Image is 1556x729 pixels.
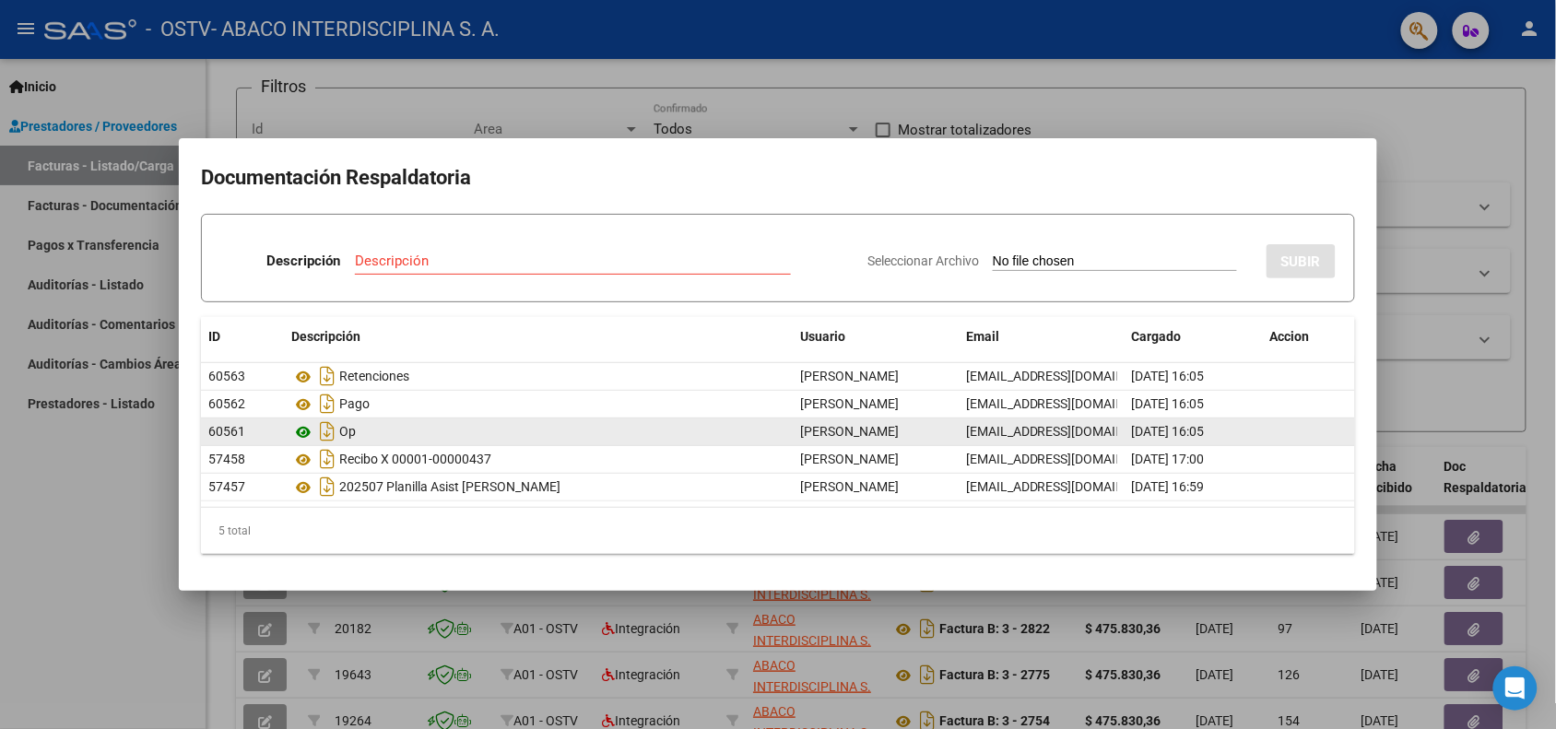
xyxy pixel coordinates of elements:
[284,317,793,357] datatable-header-cell: Descripción
[1132,396,1205,411] span: [DATE] 16:05
[208,396,245,411] span: 60562
[201,317,284,357] datatable-header-cell: ID
[1281,253,1321,270] span: SUBIR
[291,361,785,391] div: Retenciones
[291,472,785,501] div: 202507 Planilla Asist [PERSON_NAME]
[966,396,1171,411] span: [EMAIL_ADDRESS][DOMAIN_NAME]
[291,417,785,446] div: Op
[208,452,245,466] span: 57458
[201,508,1355,554] div: 5 total
[266,251,340,272] p: Descripción
[1125,317,1263,357] datatable-header-cell: Cargado
[966,369,1171,383] span: [EMAIL_ADDRESS][DOMAIN_NAME]
[201,160,1355,195] h2: Documentación Respaldatoria
[1132,424,1205,439] span: [DATE] 16:05
[1263,317,1355,357] datatable-header-cell: Accion
[315,361,339,391] i: Descargar documento
[315,444,339,474] i: Descargar documento
[208,369,245,383] span: 60563
[867,253,979,268] span: Seleccionar Archivo
[1132,329,1182,344] span: Cargado
[208,479,245,494] span: 57457
[208,329,220,344] span: ID
[800,452,899,466] span: [PERSON_NAME]
[800,369,899,383] span: [PERSON_NAME]
[1267,244,1336,278] button: SUBIR
[1132,479,1205,494] span: [DATE] 16:59
[800,329,845,344] span: Usuario
[800,424,899,439] span: [PERSON_NAME]
[1132,452,1205,466] span: [DATE] 17:00
[291,389,785,418] div: Pago
[1493,666,1538,711] div: Open Intercom Messenger
[1132,369,1205,383] span: [DATE] 16:05
[800,396,899,411] span: [PERSON_NAME]
[800,479,899,494] span: [PERSON_NAME]
[966,452,1171,466] span: [EMAIL_ADDRESS][DOMAIN_NAME]
[793,317,959,357] datatable-header-cell: Usuario
[315,472,339,501] i: Descargar documento
[966,424,1171,439] span: [EMAIL_ADDRESS][DOMAIN_NAME]
[959,317,1125,357] datatable-header-cell: Email
[291,444,785,474] div: Recibo X 00001-00000437
[315,389,339,418] i: Descargar documento
[966,329,999,344] span: Email
[1270,329,1310,344] span: Accion
[208,424,245,439] span: 60561
[966,479,1171,494] span: [EMAIL_ADDRESS][DOMAIN_NAME]
[315,417,339,446] i: Descargar documento
[291,329,360,344] span: Descripción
